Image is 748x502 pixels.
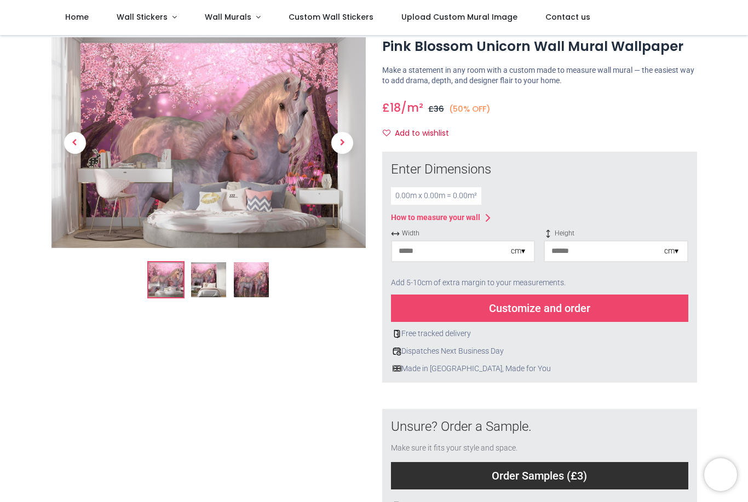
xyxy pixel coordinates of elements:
[428,103,444,114] span: £
[544,229,688,238] span: Height
[148,263,183,298] img: Pink Blossom Unicorn Wall Mural Wallpaper
[64,132,86,154] span: Previous
[391,462,688,489] div: Order Samples (£3)
[319,70,366,217] a: Next
[234,263,269,298] img: WS-42549-03
[449,103,491,115] small: (50% OFF)
[191,263,226,298] img: WS-42549-02
[51,70,99,217] a: Previous
[391,443,688,454] div: Make sure it fits your style and space.
[664,246,678,257] div: cm ▾
[391,363,688,374] div: Made in [GEOGRAPHIC_DATA], Made for You
[117,11,168,22] span: Wall Stickers
[391,229,535,238] span: Width
[391,160,688,179] div: Enter Dimensions
[391,212,480,223] div: How to measure your wall
[434,103,444,114] span: 36
[382,65,697,86] p: Make a statement in any room with a custom made to measure wall mural — the easiest way to add dr...
[393,364,401,373] img: uk
[391,346,688,357] div: Dispatches Next Business Day
[401,100,423,116] span: /m²
[545,11,590,22] span: Contact us
[65,11,89,22] span: Home
[391,187,481,205] div: 0.00 m x 0.00 m = 0.00 m²
[51,38,366,249] img: Pink Blossom Unicorn Wall Mural Wallpaper
[331,132,353,154] span: Next
[704,458,737,491] iframe: Brevo live chat
[401,11,517,22] span: Upload Custom Mural Image
[391,328,688,339] div: Free tracked delivery
[382,124,458,143] button: Add to wishlistAdd to wishlist
[382,37,697,56] h1: Pink Blossom Unicorn Wall Mural Wallpaper
[391,295,688,322] div: Customize and order
[390,100,401,116] span: 18
[205,11,251,22] span: Wall Murals
[382,100,401,116] span: £
[391,271,688,295] div: Add 5-10cm of extra margin to your measurements.
[289,11,373,22] span: Custom Wall Stickers
[383,129,390,137] i: Add to wishlist
[511,246,525,257] div: cm ▾
[391,418,688,436] div: Unsure? Order a Sample.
